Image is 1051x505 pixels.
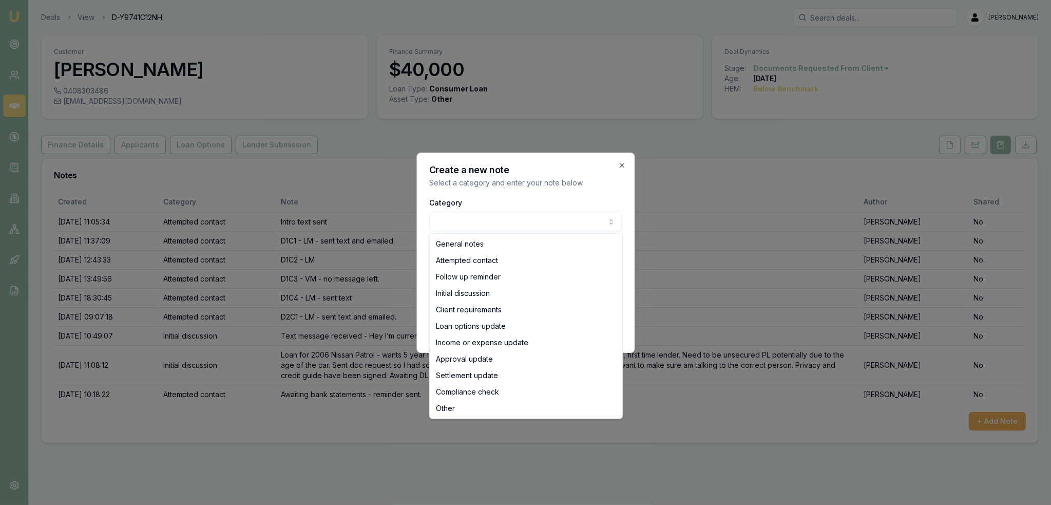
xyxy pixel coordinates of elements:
[436,338,528,348] span: Income or expense update
[436,239,484,249] span: General notes
[436,403,455,414] span: Other
[436,387,499,397] span: Compliance check
[436,255,498,266] span: Attempted contact
[436,321,506,331] span: Loan options update
[436,272,501,282] span: Follow up reminder
[436,305,502,315] span: Client requirements
[436,354,493,364] span: Approval update
[436,370,498,381] span: Settlement update
[436,288,490,298] span: Initial discussion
